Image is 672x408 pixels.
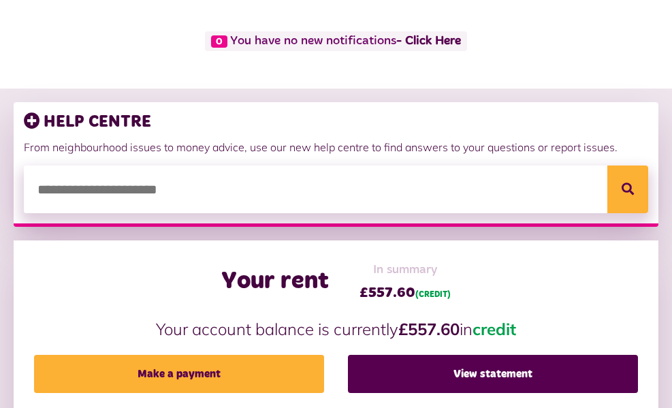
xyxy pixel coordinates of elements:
[473,319,516,339] span: credit
[415,291,451,299] span: (CREDIT)
[398,319,460,339] strong: £557.60
[396,35,461,47] a: - Click Here
[24,112,648,132] h3: HELP CENTRE
[359,261,451,279] span: In summary
[221,267,329,296] h2: Your rent
[34,355,324,393] a: Make a payment
[24,139,648,155] p: From neighbourhood issues to money advice, use our new help centre to find answers to your questi...
[34,317,638,341] p: Your account balance is currently in
[205,31,467,51] span: You have no new notifications
[211,35,227,48] span: 0
[348,355,638,393] a: View statement
[359,283,451,303] span: £557.60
